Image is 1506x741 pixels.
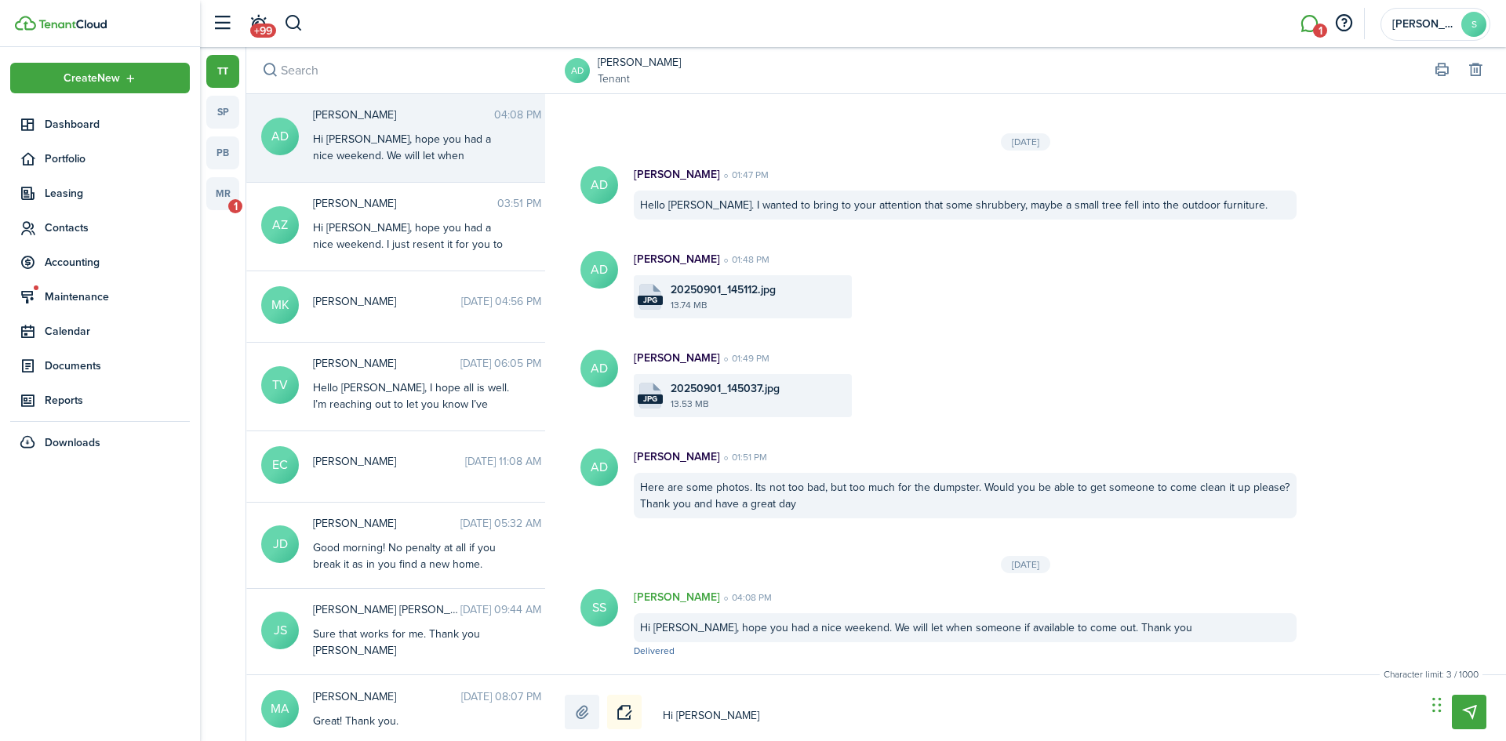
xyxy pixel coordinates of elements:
[671,282,776,298] span: 20250901_145112.jpg
[460,355,541,372] time: [DATE] 06:05 PM
[638,383,663,409] file-icon: File
[284,10,304,37] button: Search
[246,47,554,93] input: search
[1464,60,1486,82] button: Delete
[64,73,120,84] span: Create New
[45,220,190,236] span: Contacts
[45,185,190,202] span: Leasing
[45,434,100,451] span: Downloads
[250,24,276,38] span: +99
[565,58,590,83] a: AD
[313,688,461,705] span: Mike Antonucci
[1461,12,1486,37] avatar-text: S
[465,453,541,470] time: [DATE] 11:08 AM
[634,644,675,658] span: Delivered
[638,296,663,305] file-extension: jpg
[313,380,509,528] div: Hello [PERSON_NAME], I hope all is well. I’m reaching out to let you know I’ve adopted a puppy. H...
[261,118,299,155] avatar-text: AD
[45,289,190,305] span: Maintenance
[261,525,299,563] avatar-text: JD
[261,206,299,244] avatar-text: AZ
[45,392,190,409] span: Reports
[671,397,848,411] file-size: 13.53 MB
[580,251,618,289] avatar-text: AD
[634,449,720,465] p: [PERSON_NAME]
[206,55,239,88] a: tt
[638,394,663,404] file-extension: jpg
[461,293,541,310] time: [DATE] 04:56 PM
[598,71,681,87] a: Tenant
[10,385,190,416] a: Reports
[313,539,509,572] div: Good morning! No penalty at all if you break it as in you find a new home.
[1001,556,1050,573] div: [DATE]
[45,116,190,133] span: Dashboard
[313,195,497,212] span: Ava Zein
[261,690,299,728] avatar-text: MA
[580,166,618,204] avatar-text: AD
[634,589,720,605] p: [PERSON_NAME]
[1428,666,1506,741] iframe: Chat Widget
[261,612,299,649] avatar-text: JS
[720,450,767,464] time: 01:51 PM
[461,688,541,705] time: [DATE] 08:07 PM
[497,195,541,212] time: 03:51 PM
[460,515,541,532] time: [DATE] 05:32 AM
[45,151,190,167] span: Portfolio
[634,251,720,267] p: [PERSON_NAME]
[313,626,509,659] div: Sure that works for me. Thank you [PERSON_NAME]
[1330,10,1357,37] button: Open resource center
[634,473,1297,518] div: Here are some photos. Its not too bad, but too much for the dumpster. Would you be able to get so...
[720,252,769,267] time: 01:48 PM
[580,589,618,627] avatar-text: SS
[206,136,239,169] a: pb
[313,131,509,197] div: Hi [PERSON_NAME], hope you had a nice weekend. We will let when someone if available to come out....
[313,601,460,618] span: Josheff Sanders Hilario San Diego
[313,515,460,532] span: Jessica De Tore
[206,177,239,210] a: mr
[607,695,642,729] button: Notice
[634,613,1297,642] div: Hi [PERSON_NAME], hope you had a nice weekend. We will let when someone if available to come out....
[313,713,509,729] div: Great! Thank you.
[313,107,494,123] span: Allan DaSilva
[206,96,239,129] a: sp
[598,54,681,71] a: [PERSON_NAME]
[313,293,461,310] span: Matthew Kahn
[10,63,190,93] button: Open menu
[259,60,281,82] button: Search
[720,168,769,182] time: 01:47 PM
[1392,19,1455,30] span: Sam
[45,358,190,374] span: Documents
[261,366,299,404] avatar-text: TV
[1431,60,1453,82] button: Print
[1432,681,1442,728] div: Drag
[10,109,190,140] a: Dashboard
[580,350,618,387] avatar-text: AD
[580,449,618,486] avatar-text: AD
[45,323,190,340] span: Calendar
[634,350,720,366] p: [PERSON_NAME]
[1380,667,1482,681] small: Character limit: 3 / 1000
[261,286,299,324] avatar-text: MK
[634,166,720,183] p: [PERSON_NAME]
[638,284,663,310] file-icon: File
[1001,133,1050,151] div: [DATE]
[671,298,848,312] file-size: 13.74 MB
[313,220,509,302] div: Hi [PERSON_NAME], hope you had a nice weekend. I just resent it for you to sign so we have a copy...
[313,355,460,372] span: ToniAnn Valdner
[720,351,769,365] time: 01:49 PM
[15,16,36,31] img: TenantCloud
[38,20,107,29] img: TenantCloud
[207,9,237,38] button: Open sidebar
[228,199,242,213] span: 1
[243,4,273,44] a: Notifications
[45,254,190,271] span: Accounting
[634,191,1297,220] div: Hello [PERSON_NAME]. I wanted to bring to your attention that some shrubbery, maybe a small tree ...
[494,107,541,123] time: 04:08 PM
[671,380,780,397] span: 20250901_145037.jpg
[313,453,465,470] span: Ester Chikvashvili
[720,590,772,605] time: 04:08 PM
[460,601,541,618] time: [DATE] 09:44 AM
